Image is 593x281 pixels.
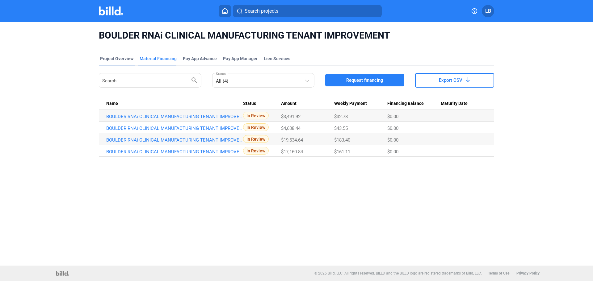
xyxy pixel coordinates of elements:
span: BOULDER RNAi CLINICAL MANUFACTURING TENANT IMPROVEMENT [99,30,494,41]
div: Project Overview [100,56,133,62]
div: Pay App Advance [183,56,217,62]
span: Export CSV [439,77,462,83]
span: LB [485,7,491,15]
span: Request financing [346,77,383,83]
a: BOULDER RNAi CLINICAL MANUFACTURING TENANT IMPROVEMENT_MF_4 [106,114,243,119]
span: In Review [243,147,269,155]
span: $0.00 [387,149,398,155]
b: Terms of Use [488,271,509,275]
span: Financing Balance [387,101,424,106]
span: $0.00 [387,137,398,143]
div: Amount [281,101,334,106]
span: Amount [281,101,296,106]
p: © 2025 Billd, LLC. All rights reserved. BILLD and the BILLD logo are registered trademarks of Bil... [314,271,482,275]
span: $183.40 [334,137,350,143]
span: $43.55 [334,126,348,131]
span: Name [106,101,118,106]
div: Weekly Payment [334,101,387,106]
a: BOULDER RNAi CLINICAL MANUFACTURING TENANT IMPROVEMENT_MF_1 [106,149,243,155]
span: In Review [243,135,269,143]
button: Request financing [325,74,404,86]
div: Financing Balance [387,101,440,106]
button: LB [482,5,494,17]
div: Lien Services [264,56,290,62]
a: BOULDER RNAi CLINICAL MANUFACTURING TENANT IMPROVEMENT_MF_2 [106,137,243,143]
span: $161.11 [334,149,350,155]
span: In Review [243,123,269,131]
span: $4,638.44 [281,126,301,131]
span: $0.00 [387,126,398,131]
span: Pay App Manager [223,56,258,62]
button: Search projects [233,5,382,17]
a: BOULDER RNAi CLINICAL MANUFACTURING TENANT IMPROVEMENT_MF_3 [106,126,243,131]
span: $0.00 [387,114,398,119]
span: Weekly Payment [334,101,367,106]
img: logo [56,271,69,276]
span: $3,491.92 [281,114,301,119]
span: $32.78 [334,114,348,119]
button: Export CSV [415,73,494,88]
span: Maturity Date [441,101,468,106]
mat-icon: search [191,76,198,84]
div: Material Financing [140,56,177,62]
span: $17,160.84 [281,149,303,155]
span: Status [243,101,256,106]
span: Search projects [245,7,278,15]
span: In Review [243,112,269,119]
span: $19,534.64 [281,137,303,143]
div: Status [243,101,281,106]
div: Maturity Date [441,101,487,106]
mat-select-trigger: All (4) [216,78,228,84]
div: Name [106,101,243,106]
b: Privacy Policy [516,271,540,275]
img: Billd Company Logo [99,6,123,15]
